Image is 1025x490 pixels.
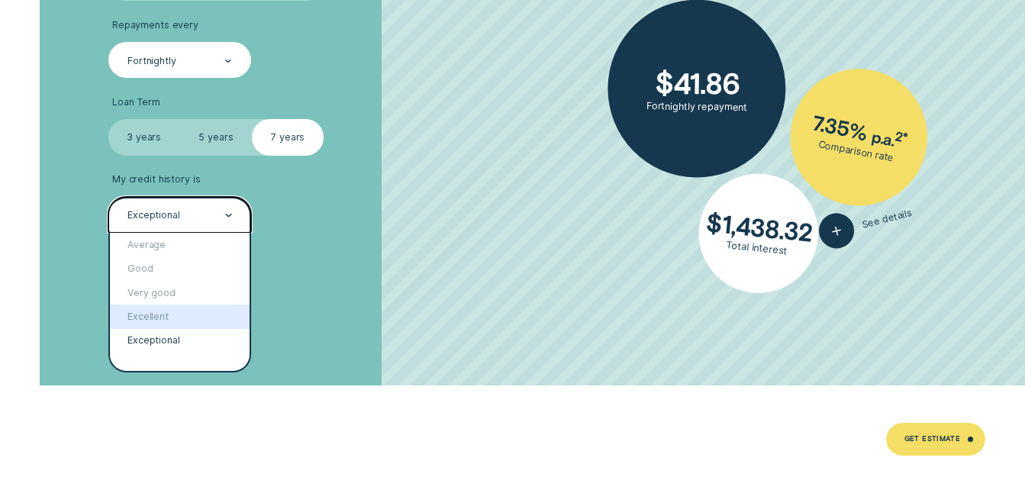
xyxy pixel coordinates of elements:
[180,119,252,155] label: 5 years
[112,96,160,108] span: Loan Term
[127,210,180,222] div: Exceptional
[112,173,201,185] span: My credit history is
[862,207,914,230] span: See details
[110,233,250,256] div: Average
[127,55,176,67] div: Fortnightly
[110,329,250,353] div: Exceptional
[110,305,250,328] div: Excellent
[110,256,250,280] div: Good
[252,119,324,155] label: 7 years
[108,119,180,155] label: 3 years
[112,19,198,31] span: Repayments every
[110,281,250,305] div: Very good
[816,195,916,252] button: See details
[886,423,985,455] a: Get Estimate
